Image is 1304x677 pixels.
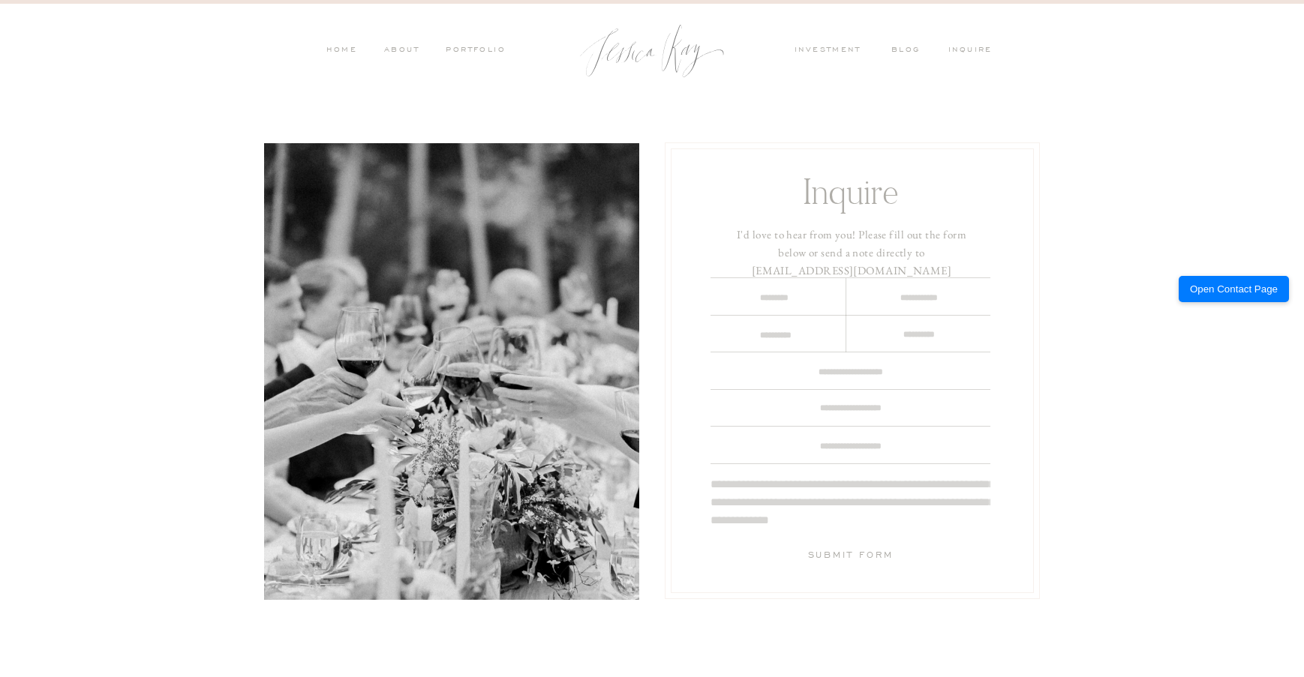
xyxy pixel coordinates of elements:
[795,44,868,58] a: investment
[948,44,999,58] a: inquire
[380,44,419,58] a: ABOUT
[779,549,922,573] a: Submit Form
[726,226,977,270] h3: I'd love to hear from you! Please fill out the form below or send a note directly to [EMAIL_ADDRE...
[891,44,930,58] a: blog
[727,170,974,209] h1: Inquire
[326,44,357,58] a: HOME
[443,44,506,58] a: PORTFOLIO
[1179,276,1289,302] button: Open Contact Page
